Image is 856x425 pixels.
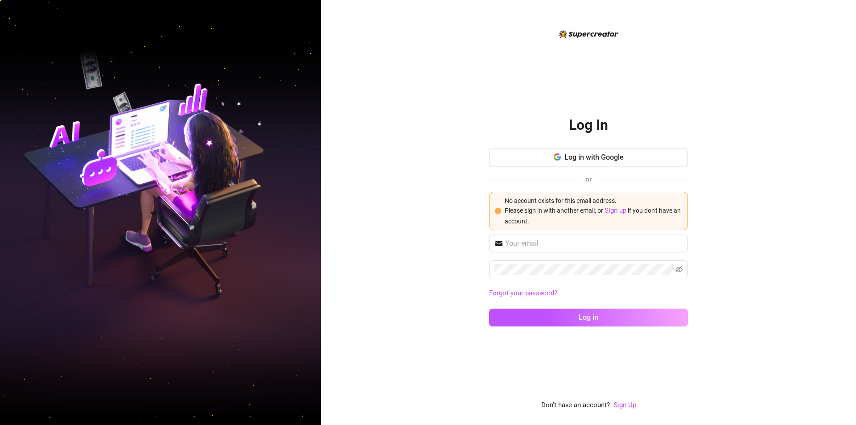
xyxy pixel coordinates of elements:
input: Your email [505,238,683,249]
span: or [585,175,592,183]
span: Don't have an account? [541,400,610,411]
span: Log in with Google [564,153,624,161]
span: No account exists for this email address. Please sign in with another email, or if you don't have... [505,197,681,225]
a: Sign up [605,207,626,214]
a: Forgot your password? [489,289,557,297]
a: Sign Up [613,400,636,411]
h2: Log In [569,116,608,134]
span: exclamation-circle [495,208,501,214]
img: logo-BBDzfeDw.svg [559,30,618,38]
a: Sign up [605,206,626,215]
a: Sign Up [613,401,636,409]
button: Log in [489,309,688,326]
a: Forgot your password? [489,288,688,299]
span: eye-invisible [675,266,683,273]
span: Log in [579,313,598,322]
button: Log in with Google [489,149,688,166]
